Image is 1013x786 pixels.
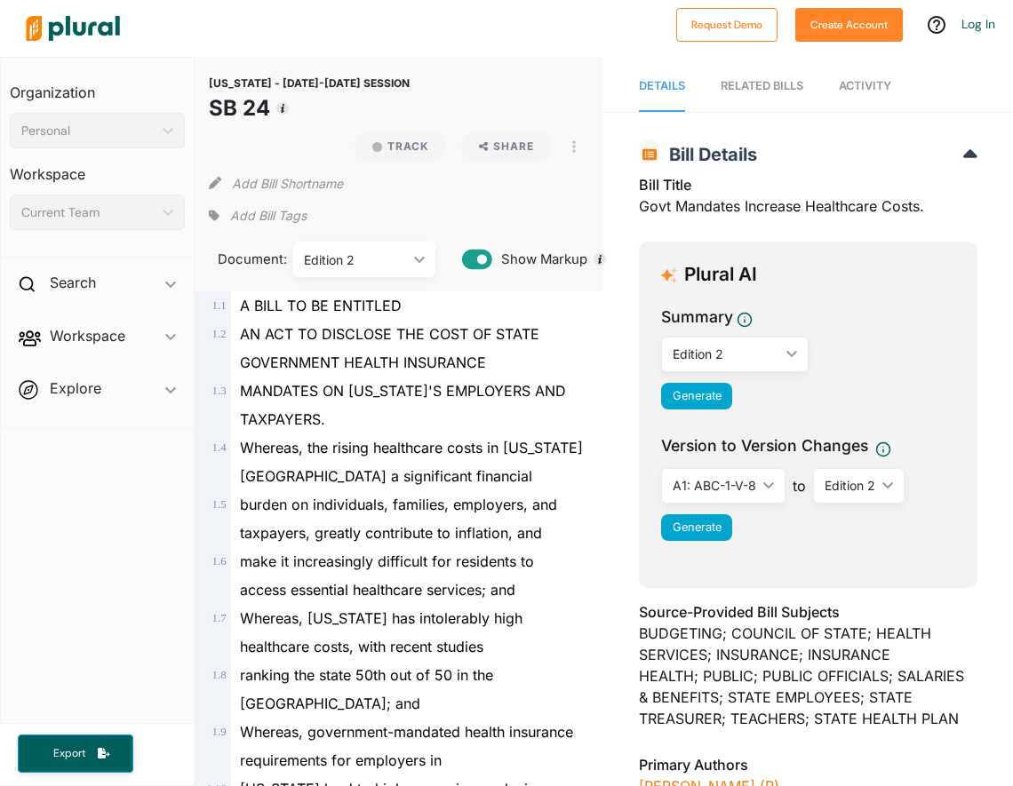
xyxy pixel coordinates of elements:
[209,202,307,229] div: Add tags
[721,61,803,112] a: RELATED BILLS
[240,609,522,655] span: Whereas, [US_STATE] has intolerably high healthcare costs, with recent studies
[232,169,343,197] button: Add Bill Shortname
[50,273,96,292] h2: Search
[639,61,685,112] a: Details
[240,297,402,314] span: A BILL TO BE ENTITLED
[639,665,977,729] div: HEALTH; PUBLIC; PUBLIC OFFICIALS; SALARIES & BENEFITS; STATE EMPLOYEES; STATE TREASURER; TEACHERS...
[721,77,803,94] div: RELATED BILLS
[212,669,227,681] span: 1 . 8
[661,434,868,457] span: Version to Version Changes
[212,555,227,568] span: 1 . 6
[676,8,778,42] button: Request Demo
[209,76,410,90] span: [US_STATE] - [DATE]-[DATE] SESSION
[639,623,977,665] div: BUDGETING; COUNCIL OF STATE; HEALTH SERVICES; INSURANCE; INSURANCE
[21,203,156,222] div: Current Team
[795,14,903,33] a: Create Account
[592,251,608,267] div: Tooltip anchor
[41,746,98,761] span: Export
[240,325,539,371] span: AN ACT TO DISCLOSE THE COST OF STATE GOVERNMENT HEALTH INSURANCE
[304,250,408,269] div: Edition 2
[660,144,757,165] span: Bill Details
[639,601,977,623] h3: Source-Provided Bill Subjects
[18,734,133,773] button: Export
[673,345,778,363] div: Edition 2
[240,439,583,485] span: Whereas, the rising healthcare costs in [US_STATE][GEOGRAPHIC_DATA] a significant financial
[212,328,227,340] span: 1 . 2
[230,207,307,225] span: Add Bill Tags
[212,299,227,312] span: 1 . 1
[684,264,757,286] h3: Plural AI
[839,61,891,112] a: Activity
[661,383,732,409] button: Generate
[209,250,271,269] span: Document:
[639,754,977,775] h3: Primary Authors
[212,612,227,624] span: 1 . 7
[961,16,995,32] a: Log In
[839,79,891,92] span: Activity
[355,131,447,162] button: Track
[209,92,410,124] h1: SB 24
[21,122,156,140] div: Personal
[240,382,566,428] span: MANDATES ON [US_STATE]'S EMPLOYERS AND TAXPAYERS.
[786,475,813,496] span: to
[795,8,903,42] button: Create Account
[240,723,573,769] span: Whereas, government-mandated health insurance requirements for employers in
[240,496,557,542] span: burden on individuals, families, employers, and taxpayers, greatly contribute to inflation, and
[673,389,722,402] span: Generate
[240,666,493,712] span: ranking the state 50th out of 50 in the [GEOGRAPHIC_DATA]; and
[673,520,722,534] span: Generate
[240,552,534,599] span: make it increasingly difficult for residents to access essential healthcare services; and
[661,514,732,541] button: Generate
[212,441,227,454] span: 1 . 4
[212,498,227,511] span: 1 . 5
[661,306,733,329] h3: Summary
[825,476,875,495] div: Edition 2
[461,131,553,162] button: Share
[492,250,587,269] span: Show Markup
[639,174,977,227] div: Govt Mandates Increase Healthcare Costs.
[10,67,185,106] h3: Organization
[212,726,227,738] span: 1 . 9
[10,148,185,187] h3: Workspace
[639,79,685,92] span: Details
[212,385,227,397] span: 1 . 3
[454,131,560,162] button: Share
[676,14,778,33] a: Request Demo
[275,100,291,116] div: Tooltip anchor
[673,476,756,495] div: A1: ABC-1-V-8
[639,174,977,195] h3: Bill Title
